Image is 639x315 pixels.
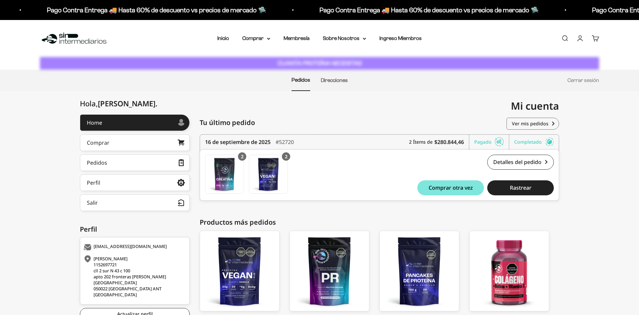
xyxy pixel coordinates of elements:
img: vegan_vainilla_front_dc0bbf61-f205-4b1f-a117-6c03f5d8e3cd_large.png [200,231,279,311]
a: Ver mis pedidos [507,118,559,130]
a: Creatina Monohidrato [205,155,244,194]
span: Comprar otra vez [429,185,473,190]
img: colageno_01_47cb8e16-72be-4f77-8cfb-724b1e483a19_large.png [470,231,549,311]
a: Cerrar sesión [567,77,599,83]
div: Completado [514,135,554,149]
summary: Comprar [242,34,270,43]
a: Pedidos [80,154,190,171]
summary: Sobre Nosotros [323,34,366,43]
time: 16 de septiembre de 2025 [205,138,271,146]
div: 2 [282,152,290,161]
a: Proteína Vegana - Vainilla 2lb [249,155,288,194]
img: pr_front_large.png [290,231,369,311]
img: Translation missing: es.Proteína Vegana - Vainilla 2lb [249,155,288,193]
div: 2 [238,152,246,161]
b: $280.844,46 [434,138,464,146]
a: PR - Mezcla Energizante [290,231,369,311]
a: Membresía [284,35,310,41]
div: 2 Ítems de [409,135,469,149]
span: [PERSON_NAME] [98,98,157,108]
p: Pago Contra Entrega 🚚 Hasta 60% de descuento vs precios de mercado 🛸 [316,5,535,15]
div: Productos más pedidos [200,217,559,227]
div: Perfil [80,224,190,234]
span: Tu último pedido [200,118,255,128]
a: Proteína Vegana - Vainilla 2lb [200,231,280,311]
p: Pago Contra Entrega 🚚 Hasta 60% de descuento vs precios de mercado 🛸 [44,5,263,15]
div: Pedidos [87,160,107,165]
a: Gomas con Colageno + Biotina + Vitamina C [469,231,549,311]
a: Inicio [217,35,229,41]
img: Translation missing: es.Creatina Monohidrato [205,155,244,193]
button: Salir [80,194,190,211]
a: Home [80,114,190,131]
button: Rastrear [487,180,554,195]
a: Direcciones [321,77,348,83]
img: pancakes_e88486cb-b9d3-4de2-a681-74c2d7738d4a_large.png [380,231,459,311]
a: Pancakes de Proteína - 770g [379,231,459,311]
div: Pagado [474,135,509,149]
button: Comprar otra vez [417,180,484,195]
span: Rastrear [510,185,532,190]
strong: CUANTA PROTEÍNA NECESITAS [278,60,362,67]
a: Detalles del pedido [487,155,554,170]
div: #52720 [276,135,294,149]
a: Pedidos [292,77,310,83]
a: Ingreso Miembros [379,35,422,41]
a: Perfil [80,174,190,191]
div: [EMAIL_ADDRESS][DOMAIN_NAME] [84,244,184,251]
div: Comprar [87,140,109,145]
a: Comprar [80,134,190,151]
div: Salir [87,200,98,205]
div: [PERSON_NAME] 1152697721 cll 2 sur N 43 c 100 apto 202 fronteras [PERSON_NAME][GEOGRAPHIC_DATA] 0... [84,256,184,298]
span: . [155,98,157,108]
span: Mi cuenta [511,99,559,113]
div: Perfil [87,180,100,185]
div: Home [87,120,102,125]
div: Hola, [80,99,157,108]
